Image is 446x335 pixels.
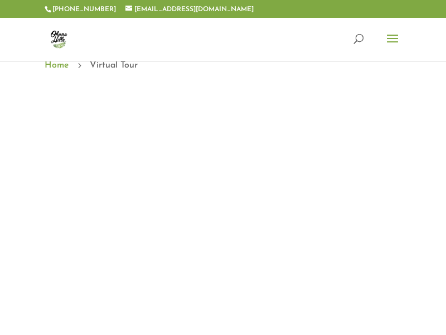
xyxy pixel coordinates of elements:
[125,6,254,13] a: [EMAIL_ADDRESS][DOMAIN_NAME]
[74,60,84,70] span: 5
[90,58,138,73] span: Virtual Tour
[47,27,71,51] img: ohana-hills
[45,58,69,73] a: Home
[52,6,116,13] a: [PHONE_NUMBER]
